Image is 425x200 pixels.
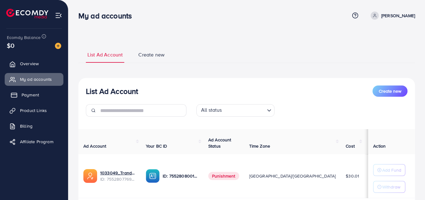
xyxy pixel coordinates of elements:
[224,105,264,115] input: Search for option
[20,123,32,129] span: Billing
[382,166,401,174] p: Add Fund
[100,176,136,182] span: ID: 7552807769917669384
[249,143,270,149] span: Time Zone
[20,61,39,67] span: Overview
[249,173,336,179] span: [GEOGRAPHIC_DATA]/[GEOGRAPHIC_DATA]
[373,143,386,149] span: Action
[20,76,52,82] span: My ad accounts
[208,137,231,149] span: Ad Account Status
[5,104,63,117] a: Product Links
[373,181,405,193] button: Withdraw
[78,11,137,20] h3: My ad accounts
[379,88,401,94] span: Create new
[86,87,138,96] h3: List Ad Account
[5,73,63,85] a: My ad accounts
[373,164,405,176] button: Add Fund
[87,51,123,58] span: List Ad Account
[5,135,63,148] a: Affiliate Program
[200,105,223,115] span: All status
[20,139,53,145] span: Affiliate Program
[6,9,48,18] img: logo
[346,173,359,179] span: $30.01
[20,107,47,114] span: Product Links
[100,170,136,183] div: <span class='underline'>1033049_Trand Era_1758525235875</span></br>7552807769917669384
[146,169,160,183] img: ic-ba-acc.ded83a64.svg
[5,120,63,132] a: Billing
[163,172,198,180] p: ID: 7552808001163968529
[398,172,420,195] iframe: Chat
[7,41,14,50] span: $0
[83,169,97,183] img: ic-ads-acc.e4c84228.svg
[5,89,63,101] a: Payment
[208,172,239,180] span: Punishment
[368,12,415,20] a: [PERSON_NAME]
[196,104,274,117] div: Search for option
[146,143,167,149] span: Your BC ID
[100,170,136,176] a: 1033049_Trand Era_1758525235875
[83,143,106,149] span: Ad Account
[55,12,62,19] img: menu
[381,12,415,19] p: [PERSON_NAME]
[382,183,400,191] p: Withdraw
[373,85,408,97] button: Create new
[7,34,41,41] span: Ecomdy Balance
[22,92,39,98] span: Payment
[5,57,63,70] a: Overview
[138,51,165,58] span: Create new
[346,143,355,149] span: Cost
[55,43,61,49] img: image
